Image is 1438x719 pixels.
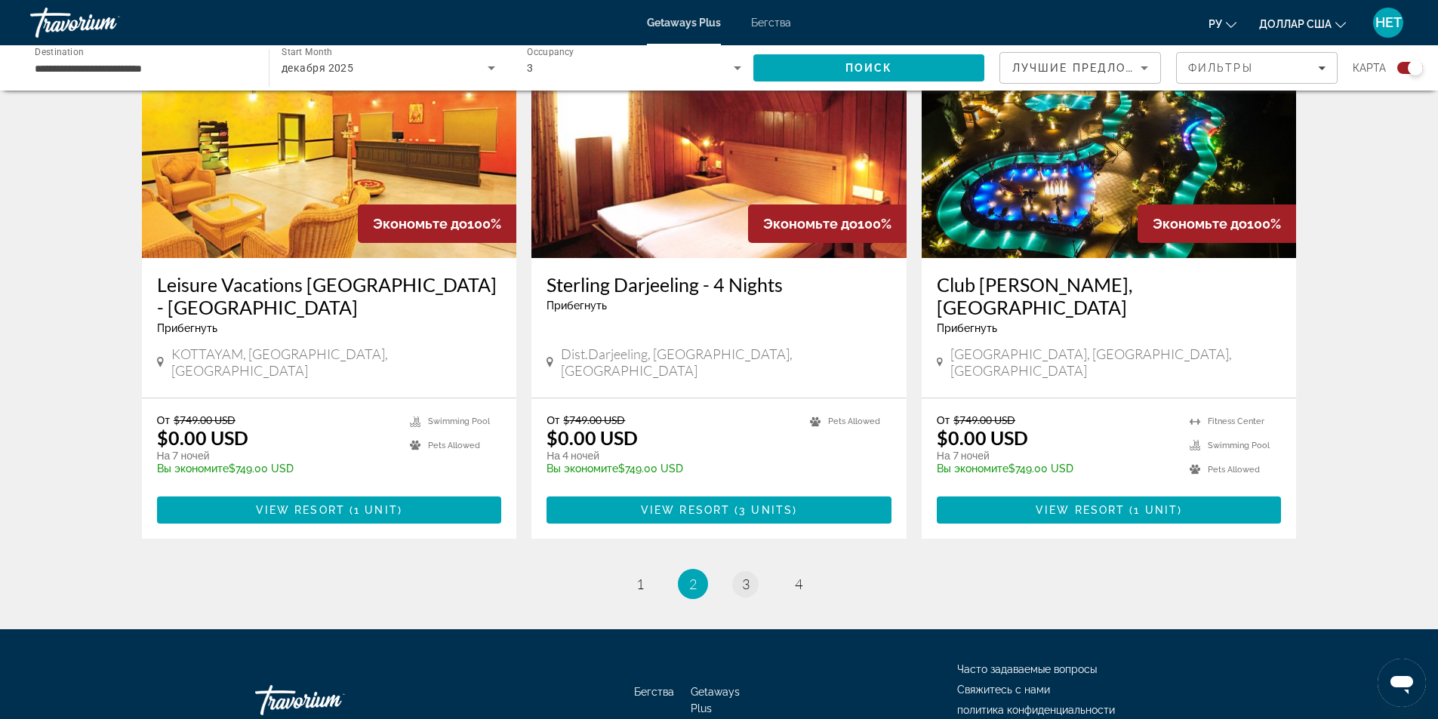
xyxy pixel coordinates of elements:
[157,449,396,462] p: На 7 ночей
[751,17,791,29] a: Бегства
[691,686,740,714] a: Getaways Plus
[937,462,1175,475] p: $749.00 USD
[922,17,1297,258] img: Club Mahindra Assonora, Goa
[763,216,858,232] span: Экономьте до
[547,273,891,296] a: Sterling Darjeeling - 4 Nights
[157,462,396,475] p: $749.00 USD
[157,322,217,334] span: Прибегнуть
[636,576,644,592] span: 1
[547,462,618,475] span: Вы экономите
[753,54,984,81] button: Search
[1012,62,1173,74] span: Лучшие предложения
[547,496,891,524] button: View Resort(3 units)
[937,449,1175,462] p: На 7 ночей
[1209,13,1236,35] button: Изменить язык
[937,496,1282,524] button: View Resort(1 unit)
[373,216,467,232] span: Экономьте до
[1125,504,1182,516] span: ( )
[282,47,332,57] span: Start Month
[256,504,345,516] span: View Resort
[647,17,721,29] a: Getaways Plus
[1208,465,1260,475] span: Pets Allowed
[953,413,1015,426] span: $749.00 USD
[1353,57,1386,78] span: карта
[1176,52,1338,84] button: Filters
[157,413,170,426] span: От
[828,416,880,426] span: Pets Allowed
[35,46,84,57] span: Destination
[35,60,249,78] input: Select destination
[641,504,730,516] span: View Resort
[345,504,402,516] span: ( )
[937,426,1028,449] p: $0.00 USD
[1208,441,1270,450] span: Swimming Pool
[561,346,891,379] span: Dist.Darjeeling, [GEOGRAPHIC_DATA], [GEOGRAPHIC_DATA]
[1259,18,1332,30] font: доллар США
[937,322,997,334] span: Прибегнуть
[157,426,248,449] p: $0.00 USD
[527,62,533,74] span: 3
[157,462,229,475] span: Вы экономите
[547,449,795,462] p: На 4 ночей
[795,576,802,592] span: 4
[937,462,1008,475] span: Вы экономите
[742,576,750,592] span: 3
[547,462,795,475] p: $749.00 USD
[563,413,625,426] span: $749.00 USD
[547,413,559,426] span: От
[142,17,517,258] img: Leisure Vacations Gold Field Lake Resort - Kumarakom
[142,569,1297,599] nav: Pagination
[547,426,638,449] p: $0.00 USD
[1153,216,1247,232] span: Экономьте до
[428,441,480,450] span: Pets Allowed
[739,504,793,516] span: 3 units
[950,346,1282,379] span: [GEOGRAPHIC_DATA], [GEOGRAPHIC_DATA], [GEOGRAPHIC_DATA]
[937,273,1282,318] a: Club [PERSON_NAME], [GEOGRAPHIC_DATA]
[1188,62,1253,74] span: Фильтры
[354,504,398,516] span: 1 unit
[957,704,1115,716] a: политика конфиденциальности
[1036,504,1125,516] span: View Resort
[1369,7,1408,38] button: Меню пользователя
[730,504,797,516] span: ( )
[748,204,907,243] div: 100%
[1138,204,1296,243] div: 100%
[689,576,697,592] span: 2
[1208,416,1264,426] span: Fitness Center
[282,62,353,74] span: декабря 2025
[1134,504,1178,516] span: 1 unit
[30,3,181,42] a: Травориум
[1375,14,1402,30] font: НЕТ
[358,204,516,243] div: 100%
[634,686,674,698] font: Бегства
[171,346,501,379] span: KOTTAYAM, [GEOGRAPHIC_DATA], [GEOGRAPHIC_DATA]
[527,47,574,57] span: Occupancy
[957,684,1050,696] a: Свяжитесь с нами
[845,62,893,74] span: Поиск
[547,300,607,312] span: Прибегнуть
[1378,659,1426,707] iframe: Кнопка запуска окна обмена сообщениями
[1209,18,1222,30] font: ру
[157,496,502,524] button: View Resort(1 unit)
[531,17,907,258] img: Sterling Darjeeling - 4 Nights
[157,273,502,318] a: Leisure Vacations [GEOGRAPHIC_DATA] - [GEOGRAPHIC_DATA]
[1012,59,1148,77] mat-select: Sort by
[937,413,950,426] span: От
[1259,13,1346,35] button: Изменить валюту
[957,663,1097,675] a: Часто задаваемые вопросы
